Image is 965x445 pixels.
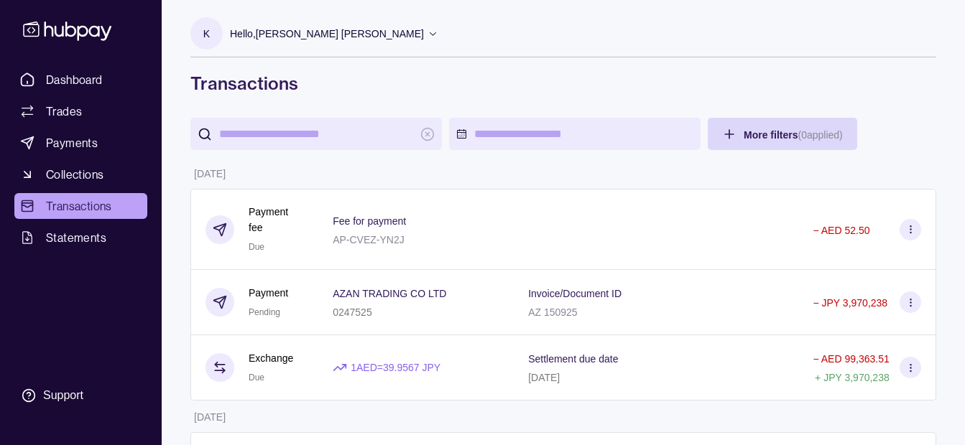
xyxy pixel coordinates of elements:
p: − JPY 3,970,238 [813,297,887,309]
input: search [219,118,413,150]
p: − AED 99,363.51 [813,353,889,365]
span: Payments [46,134,98,151]
p: 0247525 [333,306,372,318]
p: Fee for payment [333,215,406,227]
span: Pending [249,307,280,317]
p: [DATE] [194,168,226,179]
div: Support [43,388,83,403]
button: More filters(0applied) [708,118,857,150]
span: Due [249,373,264,383]
p: Exchange [249,350,293,366]
span: More filters [744,129,843,141]
p: [DATE] [194,411,226,423]
span: Transactions [46,197,112,215]
p: [DATE] [528,372,560,383]
a: Support [14,380,147,411]
p: − AED 52.50 [813,225,869,236]
a: Payments [14,130,147,156]
p: AZAN TRADING CO LTD [333,288,446,299]
a: Transactions [14,193,147,219]
span: Statements [46,229,106,246]
p: AP-CVEZ-YN2J [333,234,405,245]
p: Hello, [PERSON_NAME] [PERSON_NAME] [230,26,424,42]
span: Due [249,242,264,252]
h1: Transactions [190,72,936,95]
p: Settlement due date [528,353,618,365]
p: Payment fee [249,204,304,235]
p: K [203,26,210,42]
a: Collections [14,161,147,187]
p: Invoice/Document ID [528,288,622,299]
p: 1 AED = 39.9567 JPY [351,360,440,375]
p: ( 0 applied) [798,129,842,141]
a: Trades [14,98,147,124]
span: Dashboard [46,71,103,88]
span: Trades [46,103,82,120]
p: AZ 150925 [528,306,578,318]
a: Statements [14,225,147,250]
p: Payment [249,285,288,301]
a: Dashboard [14,67,147,93]
span: Collections [46,166,103,183]
p: + JPY 3,970,238 [815,372,890,383]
